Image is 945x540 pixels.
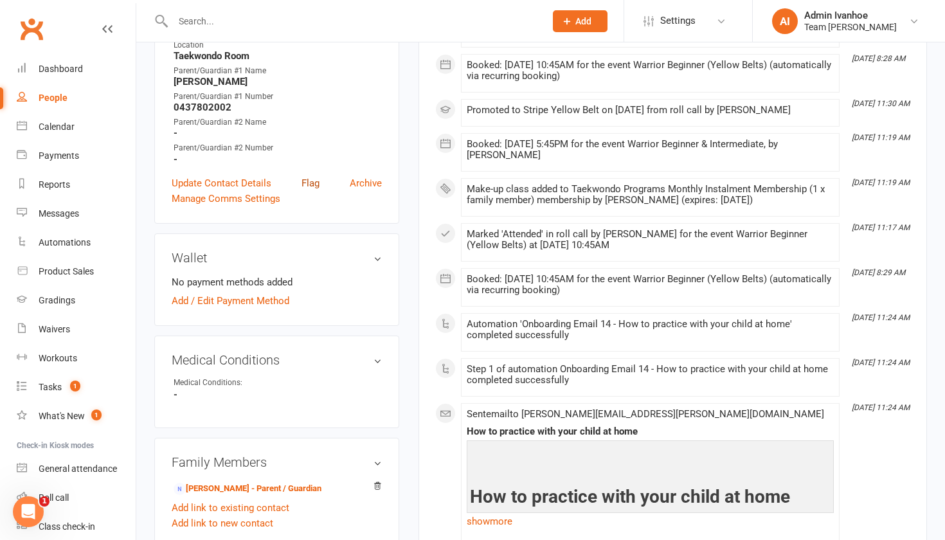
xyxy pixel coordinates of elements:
[39,122,75,132] div: Calendar
[852,358,910,367] i: [DATE] 11:24 AM
[17,199,136,228] a: Messages
[17,84,136,113] a: People
[39,521,95,532] div: Class check-in
[17,373,136,402] a: Tasks 1
[467,139,834,161] div: Booked: [DATE] 5:45PM for the event Warrior Beginner & Intermediate, by [PERSON_NAME]
[174,482,321,496] a: [PERSON_NAME] - Parent / Guardian
[467,184,834,206] div: Make-up class added to Taekwondo Programs Monthly Instalment Membership (1 x family member) membe...
[852,268,905,277] i: [DATE] 8:29 AM
[17,483,136,512] a: Roll call
[172,293,289,309] a: Add / Edit Payment Method
[172,175,271,191] a: Update Contact Details
[470,486,790,507] b: How to practice with your child at home
[350,175,382,191] a: Archive
[39,492,69,503] div: Roll call
[174,389,382,401] strong: -
[852,403,910,412] i: [DATE] 11:24 AM
[39,237,91,248] div: Automations
[39,64,83,74] div: Dashboard
[39,266,94,276] div: Product Sales
[174,154,382,165] strong: -
[804,10,897,21] div: Admin Ivanhoe
[39,353,77,363] div: Workouts
[17,228,136,257] a: Automations
[39,150,79,161] div: Payments
[553,10,607,32] button: Add
[852,99,910,108] i: [DATE] 11:30 AM
[467,229,834,251] div: Marked 'Attended' in roll call by [PERSON_NAME] for the event Warrior Beginner (Yellow Belts) at ...
[852,223,910,232] i: [DATE] 11:17 AM
[17,141,136,170] a: Payments
[172,191,280,206] a: Manage Comms Settings
[660,6,696,35] span: Settings
[575,16,591,26] span: Add
[174,116,382,129] div: Parent/Guardian #2 Name
[174,102,382,113] strong: 0437802002
[852,54,905,63] i: [DATE] 8:28 AM
[174,142,382,154] div: Parent/Guardian #2 Number
[172,274,382,290] li: No payment methods added
[39,382,62,392] div: Tasks
[174,76,382,87] strong: [PERSON_NAME]
[467,512,834,530] a: show more
[91,410,102,420] span: 1
[17,344,136,373] a: Workouts
[174,377,280,389] div: Medical Conditions:
[467,274,834,296] div: Booked: [DATE] 10:45AM for the event Warrior Beginner (Yellow Belts) (automatically via recurring...
[39,295,75,305] div: Gradings
[39,496,50,507] span: 1
[169,12,536,30] input: Search...
[172,500,289,516] a: Add link to existing contact
[467,408,824,420] span: Sent email to [PERSON_NAME][EMAIL_ADDRESS][PERSON_NAME][DOMAIN_NAME]
[39,208,79,219] div: Messages
[467,105,834,116] div: Promoted to Stripe Yellow Belt on [DATE] from roll call by [PERSON_NAME]
[17,170,136,199] a: Reports
[174,65,382,77] div: Parent/Guardian #1 Name
[17,55,136,84] a: Dashboard
[17,315,136,344] a: Waivers
[174,39,382,51] div: Location
[17,286,136,315] a: Gradings
[174,127,382,139] strong: -
[39,93,67,103] div: People
[804,21,897,33] div: Team [PERSON_NAME]
[467,364,834,386] div: Step 1 of automation Onboarding Email 14 - How to practice with your child at home completed succ...
[172,251,382,265] h3: Wallet
[172,353,382,367] h3: Medical Conditions
[39,411,85,421] div: What's New
[467,319,834,341] div: Automation 'Onboarding Email 14 - How to practice with your child at home' completed successfully
[17,402,136,431] a: What's New1
[17,257,136,286] a: Product Sales
[174,91,382,103] div: Parent/Guardian #1 Number
[772,8,798,34] div: AI
[172,516,273,531] a: Add link to new contact
[39,179,70,190] div: Reports
[174,50,382,62] strong: Taekwondo Room
[39,324,70,334] div: Waivers
[852,178,910,187] i: [DATE] 11:19 AM
[15,13,48,45] a: Clubworx
[467,426,834,437] div: How to practice with your child at home
[13,496,44,527] iframe: Intercom live chat
[39,464,117,474] div: General attendance
[301,175,319,191] a: Flag
[17,455,136,483] a: General attendance kiosk mode
[467,60,834,82] div: Booked: [DATE] 10:45AM for the event Warrior Beginner (Yellow Belts) (automatically via recurring...
[852,313,910,322] i: [DATE] 11:24 AM
[172,455,382,469] h3: Family Members
[70,381,80,392] span: 1
[852,133,910,142] i: [DATE] 11:19 AM
[17,113,136,141] a: Calendar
